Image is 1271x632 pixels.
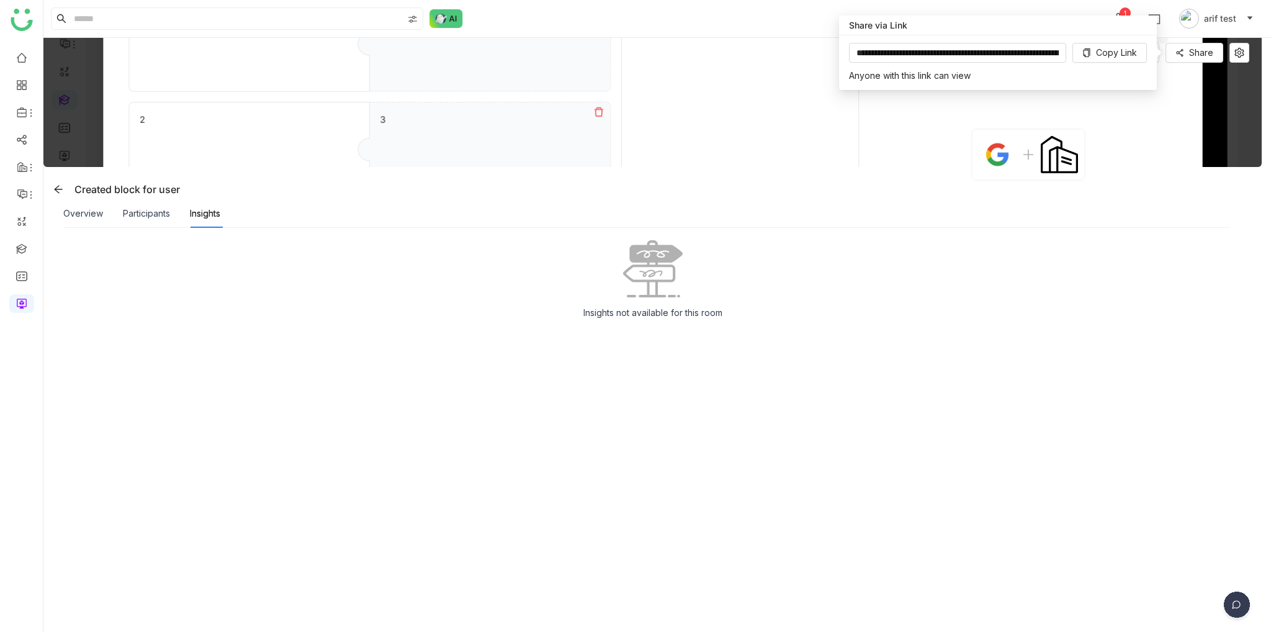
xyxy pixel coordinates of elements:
button: Share [1165,43,1223,63]
button: Copy Link [1072,43,1147,63]
div: Insights [190,207,220,220]
img: No data [623,240,683,297]
img: logo [11,9,33,31]
img: help.svg [1148,14,1161,26]
button: arif test [1177,9,1256,29]
img: ask-buddy-normal.svg [429,9,463,28]
span: arif test [1204,12,1236,25]
div: Anyone with this link can view [849,69,971,83]
img: search-type.svg [408,14,418,24]
img: avatar [1179,9,1199,29]
div: Insights not available for this room [573,297,732,328]
span: Copy Link [1096,46,1137,60]
div: Overview [63,207,103,220]
div: Participants [123,207,170,220]
span: Share [1189,46,1213,60]
div: Share via Link [839,16,1157,35]
img: dsr-chat-floating.svg [1221,592,1252,623]
div: 1 [1120,7,1131,19]
div: Created block for user [48,179,180,199]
